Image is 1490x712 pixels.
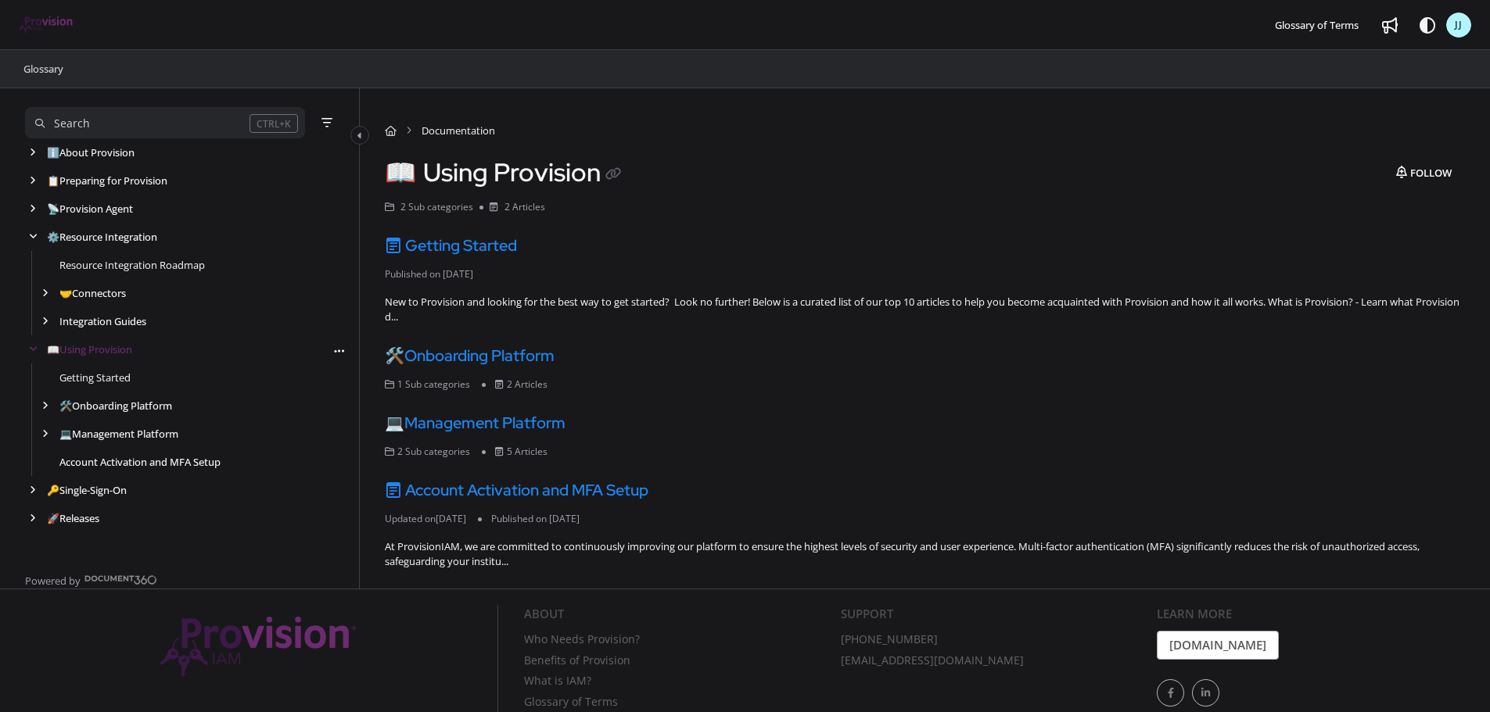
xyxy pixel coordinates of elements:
div: Search [54,115,90,132]
span: 📖 [385,156,417,189]
button: Copy link of Using Provision [601,163,626,188]
li: 2 Articles [479,200,545,215]
span: 🚀 [47,511,59,525]
button: Article more options [331,342,346,358]
div: arrow [38,427,53,442]
button: Category toggle [350,126,369,145]
span: 🛠️ [385,345,404,366]
span: Documentation [422,123,495,138]
a: What is IAM? [524,672,828,693]
span: 💻 [385,413,404,433]
li: 2 Sub categories [385,445,482,459]
a: About Provision [47,145,135,160]
span: Glossary of Terms [1275,18,1359,32]
button: Theme options [1415,13,1440,38]
img: brand logo [19,16,74,34]
span: Powered by [25,573,81,589]
span: 📋 [47,174,59,188]
h1: Using Provision [385,157,626,188]
a: Account Activation and MFA Setup [59,454,221,470]
a: Account Activation and MFA Setup [385,480,648,500]
span: 📖 [47,342,59,356]
div: arrow [25,202,41,216]
a: Powered by Document360 - opens in a new tab [25,570,157,589]
a: Whats new [1377,13,1402,38]
div: arrow [38,286,53,301]
div: arrow [25,145,41,160]
div: arrow [38,399,53,413]
a: Single-Sign-On [47,482,127,498]
span: 📡 [47,202,59,216]
div: arrow [25,511,41,526]
span: ℹ️ [47,145,59,159]
div: arrow [25,230,41,245]
button: Search [25,107,305,138]
img: Document360 [84,575,157,585]
div: CTRL+K [250,114,298,133]
span: JJ [1455,18,1463,33]
div: About [524,605,828,631]
a: Benefits of Provision [524,652,828,673]
a: Who Needs Provision? [524,631,828,652]
span: 🔑 [47,483,59,497]
a: [EMAIL_ADDRESS][DOMAIN_NAME] [841,652,1145,673]
li: Published on [DATE] [385,267,485,281]
div: arrow [38,314,53,329]
a: Getting Started [59,370,131,385]
a: Using Provision [47,342,132,357]
a: Management Platform [59,426,178,442]
li: Updated on [DATE] [385,512,478,526]
img: Provision IAM Onboarding Platform [160,617,356,677]
a: Resource Integration Roadmap [59,257,205,273]
span: 🤝 [59,286,72,300]
button: Filter [318,113,336,132]
a: Glossary [22,59,65,78]
span: 🛠️ [59,399,72,413]
div: At ProvisionIAM, we are committed to continuously improving our platform to ensure the highest le... [385,539,1465,570]
div: New to Provision and looking for the best way to get started? Look no further! Below is a curated... [385,295,1465,325]
div: Support [841,605,1145,631]
div: More options [331,341,346,358]
a: Onboarding Platform [59,398,172,413]
a: Integration Guides [59,313,146,329]
div: Learn More [1157,605,1461,631]
div: arrow [25,483,41,498]
a: 💻Management Platform [385,413,565,433]
a: [PHONE_NUMBER] [841,631,1145,652]
span: 💻 [59,427,72,441]
a: Project logo [19,16,74,34]
span: ⚙️ [47,230,59,244]
li: Published on [DATE] [478,512,591,526]
li: 5 Articles [482,445,559,459]
button: Follow [1383,160,1465,185]
a: Getting Started [385,235,517,256]
div: arrow [25,174,41,188]
li: 2 Sub categories [385,200,479,215]
a: [DOMAIN_NAME] [1157,631,1279,660]
a: Preparing for Provision [47,173,167,188]
a: Releases [47,510,99,526]
a: 🛠️Onboarding Platform [385,345,555,366]
li: 1 Sub categories [385,377,482,392]
a: Home [385,123,397,138]
button: JJ [1446,13,1471,38]
a: Resource Integration [47,229,157,245]
a: Provision Agent [47,201,133,216]
div: arrow [25,342,41,357]
a: Connectors [59,285,126,301]
li: 2 Articles [482,377,559,392]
